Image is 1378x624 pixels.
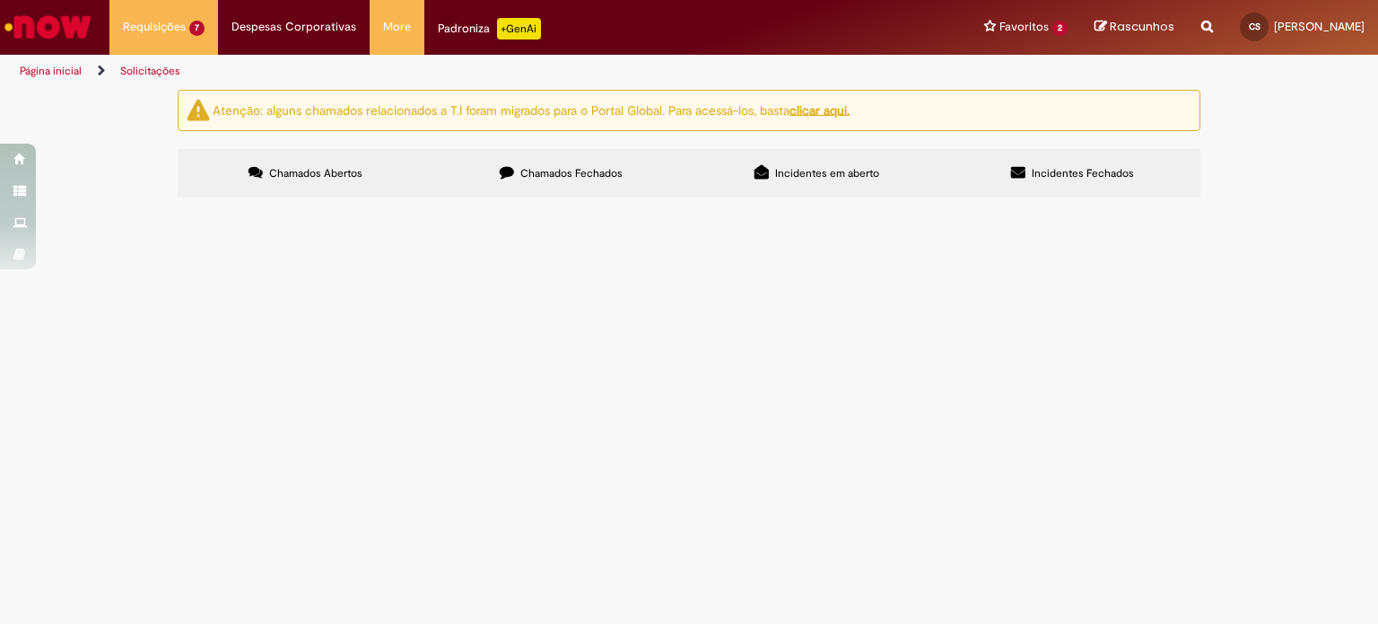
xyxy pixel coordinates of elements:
[213,101,850,118] ng-bind-html: Atenção: alguns chamados relacionados a T.I foram migrados para o Portal Global. Para acessá-los,...
[1032,166,1134,180] span: Incidentes Fechados
[269,166,362,180] span: Chamados Abertos
[13,55,905,88] ul: Trilhas de página
[231,18,356,36] span: Despesas Corporativas
[1274,19,1365,34] span: [PERSON_NAME]
[775,166,879,180] span: Incidentes em aberto
[789,101,850,118] a: clicar aqui.
[2,9,94,45] img: ServiceNow
[1110,18,1174,35] span: Rascunhos
[20,64,82,78] a: Página inicial
[999,18,1049,36] span: Favoritos
[497,18,541,40] p: +GenAi
[1052,21,1068,36] span: 2
[189,21,205,36] span: 7
[120,64,180,78] a: Solicitações
[123,18,186,36] span: Requisições
[438,18,541,40] div: Padroniza
[520,166,623,180] span: Chamados Fechados
[1249,21,1260,32] span: CS
[1095,19,1174,36] a: Rascunhos
[383,18,411,36] span: More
